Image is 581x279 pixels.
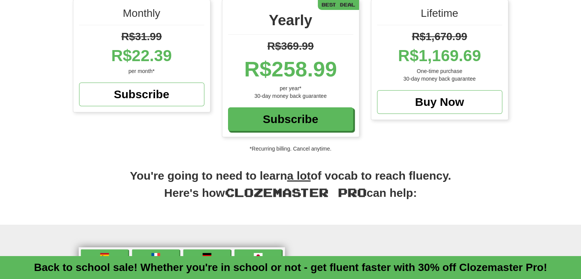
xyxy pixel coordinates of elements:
div: R$22.39 [79,44,204,67]
a: Buy Now [377,90,502,114]
a: Subscribe [79,83,204,106]
span: R$1,670.99 [412,31,467,42]
div: R$1,169.69 [377,44,502,67]
span: Clozemaster Pro [225,185,367,199]
div: Yearly [228,10,353,35]
div: R$258.99 [228,54,353,84]
div: 30-day money back guarantee [228,92,353,100]
div: per year* [228,84,353,92]
div: Lifetime [377,6,502,25]
a: Back to school sale! Whether you're in school or not - get fluent faster with 30% off Clozemaster... [34,261,547,273]
a: Subscribe [228,107,353,131]
div: 30-day money back guarantee [377,75,502,83]
span: R$369.99 [267,40,314,52]
h2: You're going to need to learn of vocab to reach fluency. Here's how can help: [73,168,508,209]
div: per month* [79,67,204,75]
span: R$31.99 [121,31,162,42]
div: One-time purchase [377,67,502,75]
div: Monthly [79,6,204,25]
u: a lot [287,169,311,182]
